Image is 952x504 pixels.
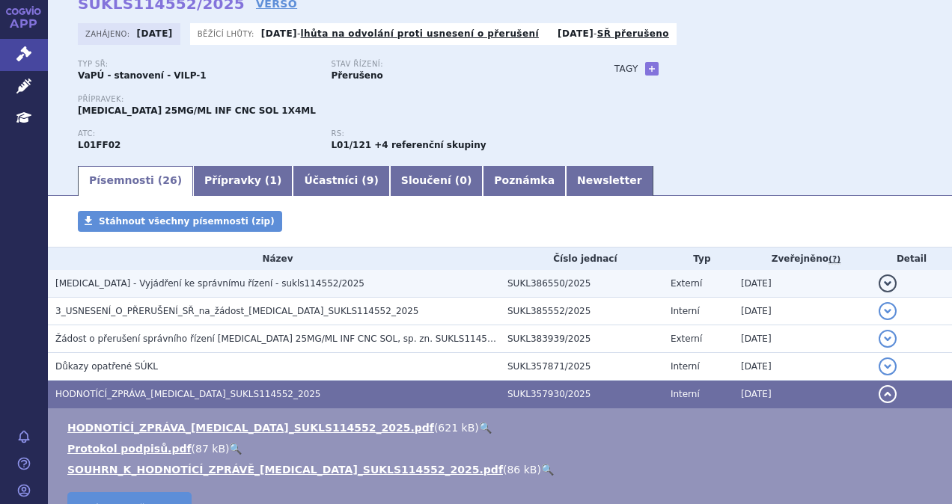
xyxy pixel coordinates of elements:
[460,174,467,186] span: 0
[269,174,277,186] span: 1
[645,62,659,76] a: +
[331,60,569,69] p: Stav řízení:
[507,464,537,476] span: 86 kB
[500,353,663,381] td: SUKL357871/2025
[733,353,871,381] td: [DATE]
[671,361,700,372] span: Interní
[67,464,503,476] a: SOUHRN_K_HODNOTÍCÍ_ZPRÁVĚ_[MEDICAL_DATA]_SUKLS114552_2025.pdf
[597,28,669,39] a: SŘ přerušeno
[261,28,297,39] strong: [DATE]
[67,420,937,435] li: ( )
[78,140,120,150] strong: PEMBROLIZUMAB
[261,28,539,40] p: -
[78,95,585,104] p: Přípravek:
[55,306,418,316] span: 3_USNESENÍ_O_PŘERUŠENÍ_SŘ_na_žádost_KEYTRUDA_SUKLS114552_2025
[671,306,700,316] span: Interní
[55,361,158,372] span: Důkazy opatřené SÚKL
[48,248,500,270] th: Název
[390,166,483,196] a: Sloučení (0)
[879,385,897,403] button: detail
[198,28,257,40] span: Běžící lhůty:
[331,70,382,81] strong: Přerušeno
[614,60,638,78] h3: Tagy
[879,357,897,375] button: detail
[733,298,871,325] td: [DATE]
[367,174,374,186] span: 9
[67,441,937,456] li: ( )
[78,129,316,138] p: ATC:
[78,70,207,81] strong: VaPÚ - stanovení - VILP-1
[67,422,434,434] a: HODNOTÍCÍ_ZPRÁVA_[MEDICAL_DATA]_SUKLS114552_2025.pdf
[78,211,282,232] a: Stáhnout všechny písemnosti (zip)
[558,28,594,39] strong: [DATE]
[879,302,897,320] button: detail
[671,389,700,399] span: Interní
[99,216,275,227] span: Stáhnout všechny písemnosti (zip)
[85,28,132,40] span: Zahájeno:
[500,270,663,298] td: SUKL386550/2025
[733,381,871,408] td: [DATE]
[55,278,364,289] span: KEYTRUDA - Vyjádření ke správnímu řízení - sukls114552/2025
[733,270,871,298] td: [DATE]
[67,462,937,477] li: ( )
[663,248,733,270] th: Typ
[78,60,316,69] p: Typ SŘ:
[829,254,840,265] abbr: (?)
[541,464,554,476] a: 🔍
[301,28,539,39] a: lhůta na odvolání proti usnesení o přerušení
[566,166,653,196] a: Newsletter
[67,443,192,455] a: Protokol podpisů.pdf
[483,166,566,196] a: Poznámka
[293,166,389,196] a: Účastníci (9)
[55,389,321,399] span: HODNOTÍCÍ_ZPRÁVA_KEYTRUDA_SUKLS114552_2025
[500,248,663,270] th: Číslo jednací
[331,129,569,138] p: RS:
[193,166,293,196] a: Přípravky (1)
[879,274,897,292] button: detail
[78,105,316,116] span: [MEDICAL_DATA] 25MG/ML INF CNC SOL 1X4ML
[671,334,702,344] span: Externí
[879,330,897,348] button: detail
[374,140,486,150] strong: +4 referenční skupiny
[55,334,525,344] span: Žádost o přerušení správního řízení Keytruda 25MG/ML INF CNC SOL, sp. zn. SUKLS114552/2025
[479,422,492,434] a: 🔍
[195,443,225,455] span: 87 kB
[558,28,669,40] p: -
[733,325,871,353] td: [DATE]
[671,278,702,289] span: Externí
[438,422,475,434] span: 621 kB
[871,248,952,270] th: Detail
[500,325,663,353] td: SUKL383939/2025
[229,443,242,455] a: 🔍
[78,166,193,196] a: Písemnosti (26)
[500,381,663,408] td: SUKL357930/2025
[733,248,871,270] th: Zveřejněno
[500,298,663,325] td: SUKL385552/2025
[331,140,371,150] strong: pembrolizumab
[137,28,173,39] strong: [DATE]
[162,174,177,186] span: 26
